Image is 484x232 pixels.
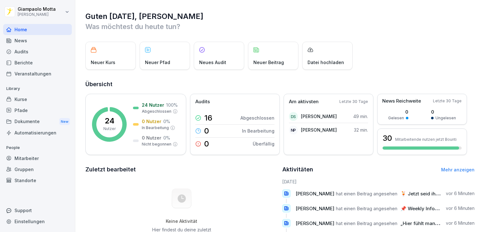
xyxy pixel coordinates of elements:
p: 0 [204,127,209,135]
h1: Guten [DATE], [PERSON_NAME] [85,11,475,21]
div: Dokumente [3,116,72,128]
a: Audits [3,46,72,57]
a: Standorte [3,175,72,186]
a: Home [3,24,72,35]
p: People [3,143,72,153]
a: Kurse [3,94,72,105]
h2: Aktivitäten [282,165,313,174]
span: hat einen Beitrag angesehen [336,205,397,211]
span: [PERSON_NAME] [296,220,334,226]
p: 49 min. [353,113,368,120]
p: In Bearbeitung [142,125,169,131]
a: Pfade [3,105,72,116]
p: 0 Nutzer [142,134,161,141]
p: Überfällig [253,140,274,147]
p: Neuer Beitrag [253,59,284,66]
h2: Zuletzt bearbeitet [85,165,278,174]
p: 0 [204,140,209,148]
p: 16 [204,114,212,122]
p: Neues Audit [199,59,226,66]
p: News Reichweite [382,98,421,105]
p: Audits [195,98,210,105]
p: vor 6 Minuten [446,220,475,226]
h3: 30 [383,133,392,144]
a: Mitarbeiter [3,153,72,164]
p: Giampaolo Motta [18,7,56,12]
p: [PERSON_NAME] [18,12,56,17]
h2: Übersicht [85,80,475,89]
p: Letzte 30 Tage [339,99,368,104]
a: News [3,35,72,46]
div: Support [3,205,72,216]
p: In Bearbeitung [242,128,274,134]
p: Neuer Kurs [91,59,115,66]
span: hat einen Beitrag angesehen [336,220,397,226]
div: DS [289,112,298,121]
a: Gruppen [3,164,72,175]
p: 32 min. [354,127,368,133]
span: hat einen Beitrag angesehen [336,191,397,197]
p: 0 Nutzer [142,118,161,125]
p: Letzte 30 Tage [433,98,462,104]
p: 0 [431,109,456,115]
h6: [DATE] [282,178,475,185]
p: Am aktivsten [289,98,319,105]
p: Abgeschlossen [142,109,171,114]
a: Veranstaltungen [3,68,72,79]
p: vor 6 Minuten [446,205,475,211]
p: Ungelesen [435,115,456,121]
span: [PERSON_NAME] [296,205,334,211]
div: NP [289,126,298,134]
p: 0 [388,109,408,115]
p: Gelesen [388,115,404,121]
p: 100 % [166,102,178,108]
p: [PERSON_NAME] [301,127,337,133]
a: Einstellungen [3,216,72,227]
a: Mehr anzeigen [441,167,475,172]
p: [PERSON_NAME] [301,113,337,120]
p: Library [3,84,72,94]
a: Berichte [3,57,72,68]
p: 24 [105,117,114,125]
a: DokumenteNew [3,116,72,128]
span: [PERSON_NAME] [296,191,334,197]
p: 24 Nutzer [142,102,164,108]
p: 0 % [163,118,170,125]
p: Datei hochladen [308,59,344,66]
p: Nicht begonnen [142,141,171,147]
h5: Keine Aktivität [150,218,213,224]
div: New [59,118,70,125]
p: Neuer Pfad [145,59,170,66]
p: Nutzer [103,126,116,132]
p: 0 % [163,134,170,141]
p: vor 6 Minuten [446,190,475,197]
p: Was möchtest du heute tun? [85,21,475,32]
p: Mitarbeitende nutzen jetzt Bounti [395,137,457,142]
p: Abgeschlossen [240,115,274,121]
a: Automatisierungen [3,127,72,138]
